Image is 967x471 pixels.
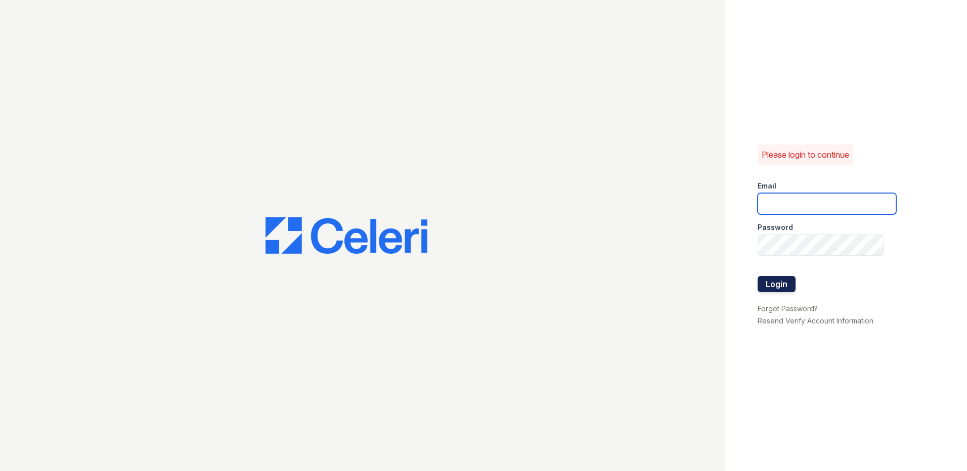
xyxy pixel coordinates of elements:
[758,304,818,313] a: Forgot Password?
[758,316,873,325] a: Resend Verify Account Information
[758,276,796,292] button: Login
[762,149,849,161] p: Please login to continue
[266,217,427,254] img: CE_Logo_Blue-a8612792a0a2168367f1c8372b55b34899dd931a85d93a1a3d3e32e68fde9ad4.png
[758,222,793,232] label: Password
[758,181,776,191] label: Email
